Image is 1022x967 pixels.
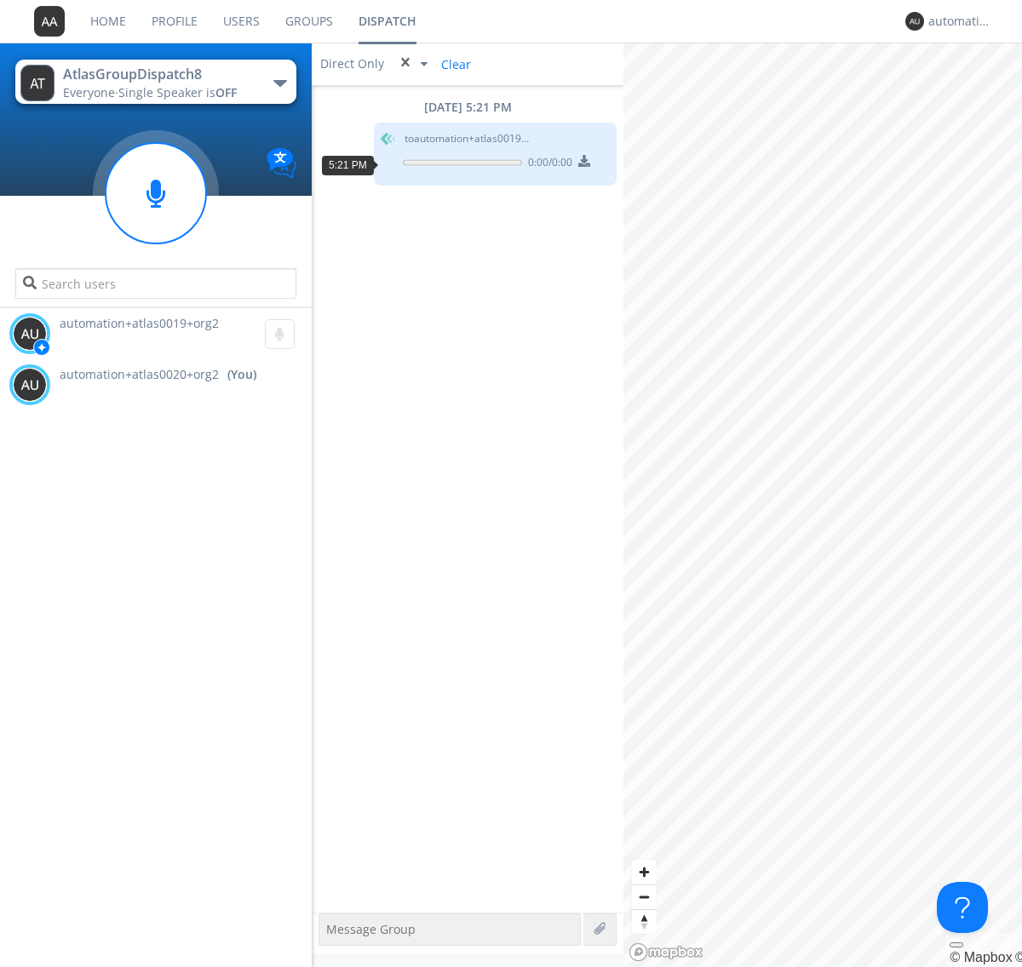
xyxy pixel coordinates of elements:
a: Mapbox logo [629,942,703,962]
button: Toggle attribution [950,942,963,947]
input: Search users [15,268,296,299]
img: 373638.png [20,65,55,101]
span: automation+atlas0019+org2 [60,315,219,331]
button: Zoom out [632,884,657,909]
a: Mapbox [950,950,1012,964]
img: download media button [578,155,590,167]
img: 373638.png [905,12,924,31]
button: AtlasGroupDispatch8Everyone·Single Speaker isOFF [15,60,296,104]
div: AtlasGroupDispatch8 [63,65,255,84]
span: 5:21 PM [329,159,367,171]
img: Translation enabled [267,148,296,178]
img: caret-down-sm.svg [421,62,428,66]
button: Reset bearing to north [632,909,657,934]
span: Clear [431,51,478,77]
div: Everyone · [63,84,255,101]
div: Direct Only [320,55,388,72]
div: [DATE] 5:21 PM [312,99,623,116]
div: automation+atlas0020+org2 [928,13,992,30]
button: Zoom in [632,860,657,884]
iframe: Toggle Customer Support [937,882,988,933]
img: 373638.png [13,368,47,402]
span: 0:00 / 0:00 [522,155,572,174]
span: Zoom out [632,885,657,909]
span: to automation+atlas0019+org2 [405,131,532,146]
span: OFF [215,84,237,100]
div: (You) [227,366,256,383]
img: 373638.png [13,317,47,351]
img: 373638.png [34,6,65,37]
span: automation+atlas0020+org2 [60,366,219,383]
span: Single Speaker is [118,84,237,100]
